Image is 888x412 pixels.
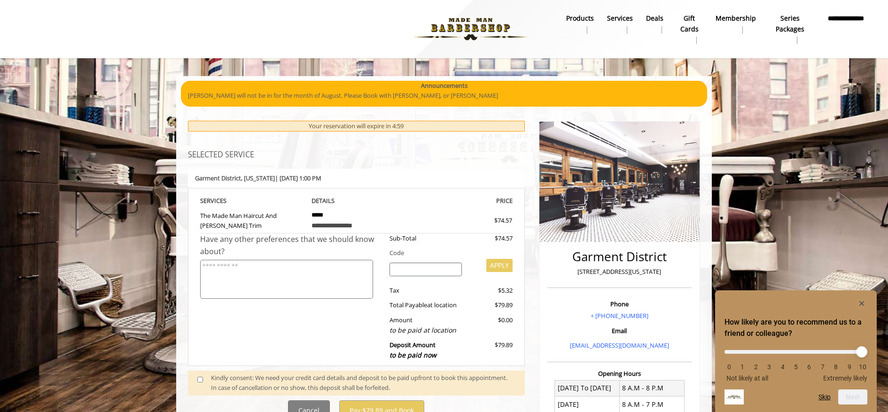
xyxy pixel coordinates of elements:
[550,250,689,264] h2: Garment District
[223,196,226,205] span: S
[469,315,512,335] div: $0.00
[818,363,827,371] li: 7
[646,13,663,23] b: Deals
[382,315,469,335] div: Amount
[738,363,747,371] li: 1
[764,363,774,371] li: 3
[550,301,689,307] h3: Phone
[709,12,763,36] a: MembershipMembership
[389,325,462,335] div: to be paid at location
[724,363,734,371] li: 0
[382,286,469,295] div: Tax
[382,300,469,310] div: Total Payable
[763,12,817,47] a: Series packagesSeries packages
[547,370,692,377] h3: Opening Hours
[804,363,814,371] li: 6
[724,317,867,339] h2: How likely are you to recommend us to a friend or colleague? Select an option from 0 to 10, with ...
[382,248,513,258] div: Code
[751,363,761,371] li: 2
[469,300,512,310] div: $79.89
[188,91,700,101] p: [PERSON_NAME] will not be in for the month of August. Please Book with [PERSON_NAME], or [PERSON_...
[560,12,600,36] a: Productsproducts
[550,267,689,277] p: [STREET_ADDRESS][US_STATE]
[856,298,867,309] button: Hide survey
[639,12,670,36] a: DealsDeals
[389,341,436,359] b: Deposit Amount
[619,380,684,396] td: 8 A.M - 8 P.M
[570,341,669,350] a: [EMAIL_ADDRESS][DOMAIN_NAME]
[389,350,436,359] span: to be paid now
[304,195,409,206] th: DETAILS
[188,151,525,159] h3: SELECTED SERVICE
[591,311,648,320] a: + [PHONE_NUMBER]
[469,233,512,243] div: $74.57
[427,301,457,309] span: at location
[408,195,513,206] th: PRICE
[845,363,854,371] li: 9
[823,374,867,382] span: Extremely likely
[200,206,304,233] td: The Made Man Haircut And [PERSON_NAME] Trim
[838,389,867,404] button: Next question
[406,3,535,55] img: Made Man Barbershop logo
[716,13,756,23] b: Membership
[600,12,639,36] a: ServicesServices
[791,363,801,371] li: 5
[469,286,512,295] div: $5.32
[858,363,867,371] li: 10
[421,81,467,91] b: Announcements
[382,233,469,243] div: Sub-Total
[677,13,702,34] b: gift cards
[724,343,867,382] div: How likely are you to recommend us to a friend or colleague? Select an option from 0 to 10, with ...
[469,340,512,360] div: $79.89
[555,380,620,396] td: [DATE] To [DATE]
[724,298,867,404] div: How likely are you to recommend us to a friend or colleague? Select an option from 0 to 10, with ...
[200,233,382,257] div: Have any other preferences that we should know about?
[670,12,709,47] a: Gift cardsgift cards
[818,393,831,401] button: Skip
[195,174,321,182] b: Garment District | [DATE] 1:00 PM
[769,13,810,34] b: Series packages
[460,216,512,225] div: $74.57
[566,13,594,23] b: products
[607,13,633,23] b: Services
[831,363,841,371] li: 8
[188,121,525,132] div: Your reservation will expire in 4:59
[778,363,787,371] li: 4
[550,327,689,334] h3: Email
[486,259,513,272] button: APPLY
[211,373,515,393] div: Kindly consent: We need your credit card details and deposit to be paid upfront to book this appo...
[726,374,768,382] span: Not likely at all
[241,174,275,182] span: , [US_STATE]
[200,195,304,206] th: SERVICE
